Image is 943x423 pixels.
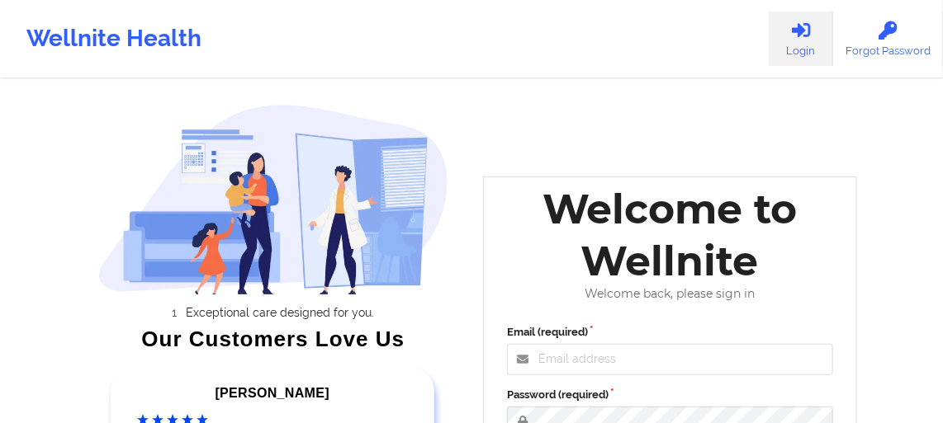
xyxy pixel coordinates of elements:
a: Login [769,12,833,66]
img: wellnite-auth-hero_200.c722682e.png [98,104,449,294]
span: [PERSON_NAME] [216,386,329,400]
div: Welcome to Wellnite [495,183,845,287]
li: Exceptional care designed for you. [112,306,448,319]
a: Forgot Password [833,12,943,66]
div: Welcome back, please sign in [495,287,845,301]
label: Password (required) [507,387,833,403]
div: Our Customers Love Us [98,331,449,347]
label: Email (required) [507,324,833,341]
input: Email address [507,344,833,375]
